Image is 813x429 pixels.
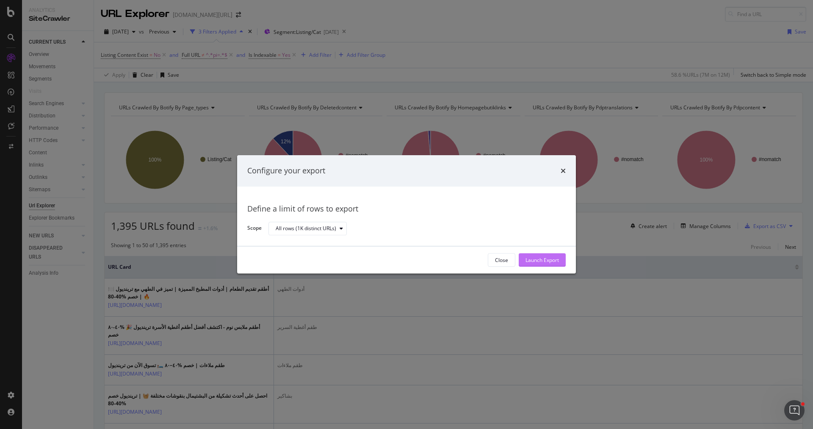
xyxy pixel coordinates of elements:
label: Scope [247,225,262,234]
iframe: Intercom live chat [784,400,805,421]
div: Close [495,256,508,264]
div: modal [237,155,576,273]
button: All rows (1K distinct URLs) [268,222,347,235]
div: Launch Export [525,256,559,264]
div: times [561,165,566,176]
div: Configure your export [247,165,325,176]
div: Define a limit of rows to export [247,203,566,214]
button: Launch Export [519,253,566,267]
button: Close [488,253,515,267]
div: All rows (1K distinct URLs) [276,226,336,231]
